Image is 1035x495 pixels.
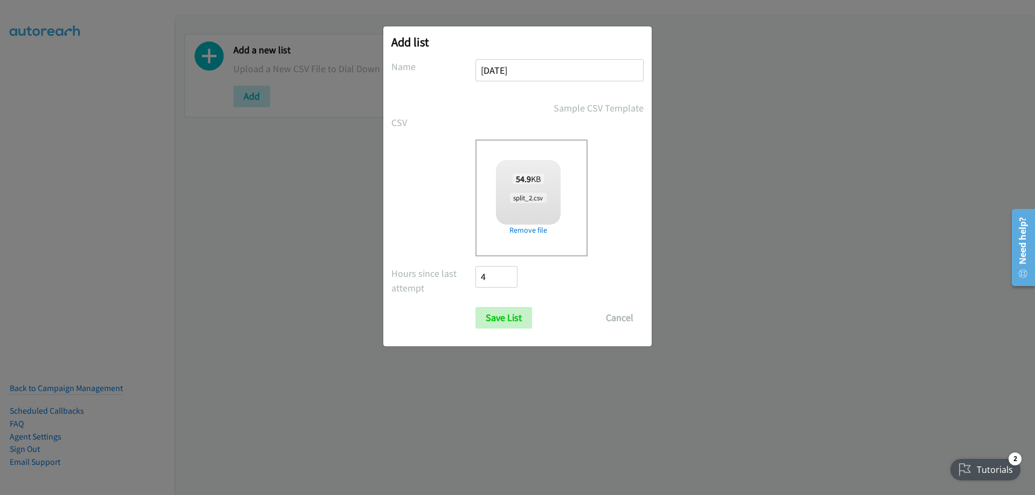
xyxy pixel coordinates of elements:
button: Cancel [596,307,644,329]
strong: 54.9 [516,173,531,184]
span: KB [513,173,544,184]
iframe: Resource Center [1004,205,1035,290]
span: split_2.csv [510,193,546,203]
label: CSV [391,115,475,130]
label: Name [391,59,475,74]
a: Remove file [496,225,561,236]
label: Hours since last attempt [391,266,475,295]
iframe: Checklist [944,448,1027,487]
a: Sample CSV Template [554,101,644,115]
input: Save List [475,307,532,329]
h2: Add list [391,34,644,50]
